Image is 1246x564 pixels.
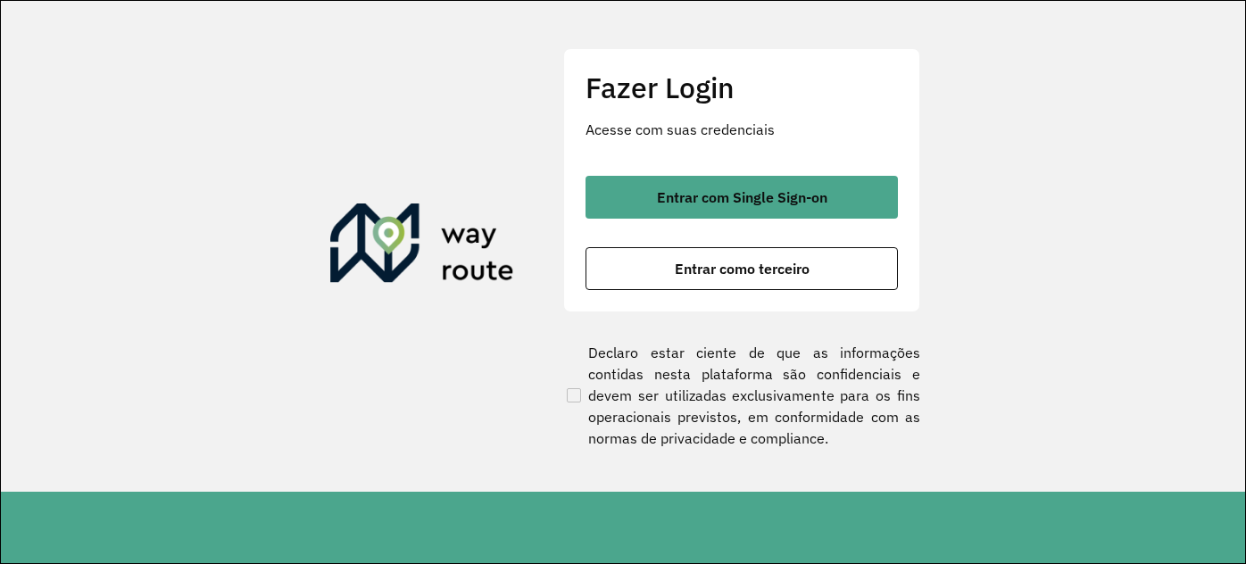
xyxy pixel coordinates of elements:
span: Entrar com Single Sign-on [657,190,827,204]
p: Acesse com suas credenciais [586,119,898,140]
span: Entrar como terceiro [675,261,810,276]
h2: Fazer Login [586,70,898,104]
button: button [586,247,898,290]
label: Declaro estar ciente de que as informações contidas nesta plataforma são confidenciais e devem se... [563,342,920,449]
button: button [586,176,898,219]
img: Roteirizador AmbevTech [330,203,514,289]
